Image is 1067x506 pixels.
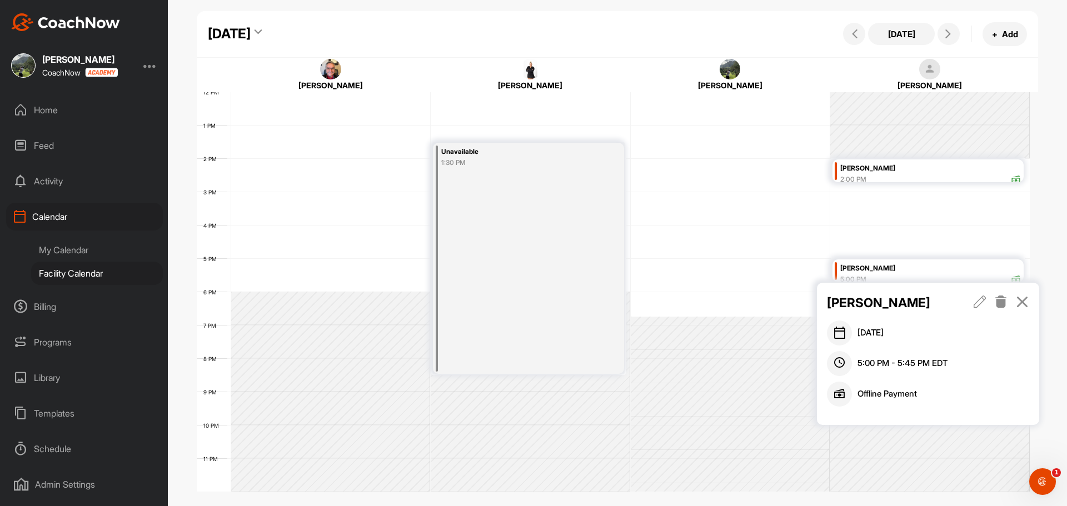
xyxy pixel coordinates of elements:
div: Unavailable [441,146,590,158]
img: square_7ee835a2650ae451ce6ad85be302c7a3.jpg [520,59,541,80]
p: [PERSON_NAME] [827,293,952,312]
img: square_519f55ad9c2cbfefa154b9b1ed929c7b.jpg [320,59,341,80]
span: 1 [1052,468,1061,477]
div: Schedule [6,435,163,463]
div: [PERSON_NAME] [647,79,813,91]
div: 3 PM [197,189,228,196]
div: CoachNow [42,68,118,77]
div: My Calendar [31,238,163,262]
div: [PERSON_NAME] [847,79,1013,91]
div: Facility Calendar [31,262,163,285]
div: 7 PM [197,322,227,329]
div: Admin Settings [6,470,163,498]
div: 11 PM [197,455,229,462]
div: 2:00 PM [840,174,866,184]
div: [PERSON_NAME] [840,162,1021,175]
div: Calendar [6,203,163,231]
div: Home [6,96,163,124]
img: square_3181bc1b29b8c33c139cdcd77bcaf626.jpg [11,53,36,78]
div: 1:30 PM [441,158,590,168]
div: 8 PM [197,355,228,362]
div: Activity [6,167,163,195]
div: [PERSON_NAME] [42,55,118,64]
div: 9 PM [197,389,228,395]
div: Programs [6,328,163,356]
div: 6 PM [197,289,228,295]
div: 4 PM [197,222,228,229]
img: square_default-ef6cabf814de5a2bf16c804365e32c732080f9872bdf737d349900a9daf73cf9.png [919,59,940,80]
div: Billing [6,293,163,320]
div: Library [6,364,163,392]
div: 1 PM [197,122,227,129]
span: 5:00 PM - 5:45 PM EDT [857,357,948,370]
div: 12 PM [197,89,230,96]
span: [DATE] [857,327,884,339]
div: [PERSON_NAME] [840,262,1021,275]
div: Feed [6,132,163,159]
span: + [992,28,998,40]
div: [DATE] [208,24,251,44]
img: CoachNow acadmey [85,68,118,77]
div: 5 PM [197,255,228,262]
div: 2 PM [197,156,228,162]
button: +Add [983,22,1027,46]
div: Templates [6,399,163,427]
div: [PERSON_NAME] [447,79,614,91]
div: 5:00 PM [840,274,866,284]
div: 10 PM [197,422,230,429]
img: square_3181bc1b29b8c33c139cdcd77bcaf626.jpg [720,59,741,80]
iframe: Intercom live chat [1029,468,1056,495]
button: [DATE] [868,23,935,45]
img: CoachNow [11,13,120,31]
p: Offline Payment [857,388,917,400]
div: [PERSON_NAME] [248,79,414,91]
